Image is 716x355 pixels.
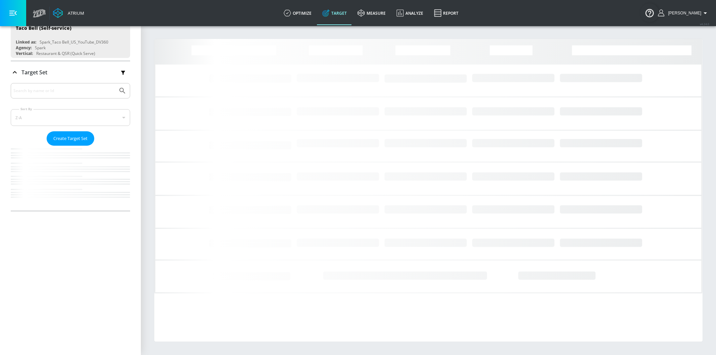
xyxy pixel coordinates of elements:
[640,3,659,22] button: Open Resource Center
[47,131,94,146] button: Create Target Set
[429,1,464,25] a: Report
[391,1,429,25] a: Analyze
[11,83,130,211] div: Target Set
[11,61,130,83] div: Target Set
[665,11,701,15] span: login as: veronica.hernandez@zefr.com
[53,8,84,18] a: Atrium
[11,146,130,211] nav: list of Target Set
[65,10,84,16] div: Atrium
[16,25,71,31] div: Taco Bell (Self-service)
[35,45,46,51] div: Spark
[36,51,95,56] div: Restaurant & QSR (Quick Serve)
[13,86,115,95] input: Search by name or Id
[16,51,33,56] div: Vertical:
[658,9,709,17] button: [PERSON_NAME]
[16,45,32,51] div: Agency:
[15,115,22,121] div: Z-A
[21,69,47,76] p: Target Set
[19,107,34,111] label: Sort By
[700,22,709,26] span: v 4.24.0
[278,1,317,25] a: optimize
[317,1,352,25] a: Target
[40,39,108,45] div: Spark_Taco Bell_US_YouTube_DV360
[53,135,88,142] span: Create Target Set
[16,39,36,45] div: Linked as:
[11,20,130,58] div: Taco Bell (Self-service)Linked as:Spark_Taco Bell_US_YouTube_DV360Agency:SparkVertical:Restaurant...
[352,1,391,25] a: measure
